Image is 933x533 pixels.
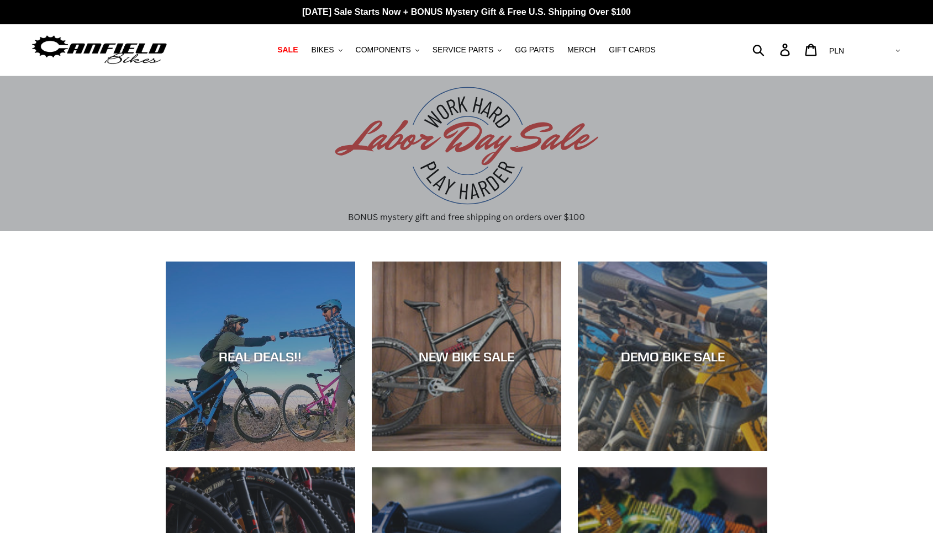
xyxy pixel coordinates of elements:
[562,42,601,57] a: MERCH
[166,348,355,364] div: REAL DEALS!!
[372,348,561,364] div: NEW BIKE SALE
[30,33,168,67] img: Canfield Bikes
[166,262,355,451] a: REAL DEALS!!
[372,262,561,451] a: NEW BIKE SALE
[277,45,298,55] span: SALE
[509,42,560,57] a: GG PARTS
[311,45,334,55] span: BIKES
[603,42,661,57] a: GIFT CARDS
[758,38,787,62] input: Search
[567,45,595,55] span: MERCH
[609,45,656,55] span: GIFT CARDS
[427,42,507,57] button: SERVICE PARTS
[305,42,347,57] button: BIKES
[515,45,554,55] span: GG PARTS
[272,42,303,57] a: SALE
[433,45,493,55] span: SERVICE PARTS
[356,45,411,55] span: COMPONENTS
[578,348,767,364] div: DEMO BIKE SALE
[350,42,425,57] button: COMPONENTS
[578,262,767,451] a: DEMO BIKE SALE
